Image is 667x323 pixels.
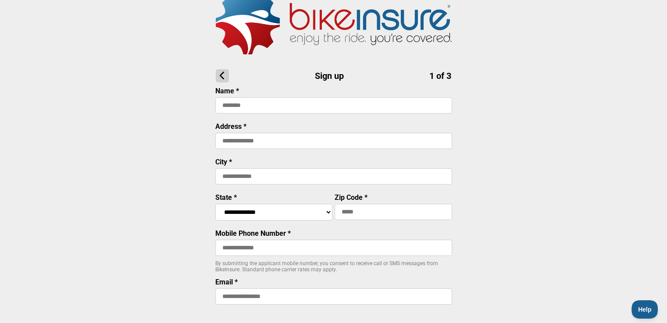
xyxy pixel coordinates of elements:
[631,300,658,319] iframe: Toggle Customer Support
[215,193,237,202] label: State *
[215,229,291,238] label: Mobile Phone Number *
[215,87,239,95] label: Name *
[215,260,452,273] p: By submitting the applicant mobile number, you consent to receive call or SMS messages from BikeI...
[215,158,232,166] label: City *
[429,71,451,81] span: 1 of 3
[215,122,246,131] label: Address *
[216,69,451,82] h1: Sign up
[215,278,238,286] label: Email *
[335,193,367,202] label: Zip Code *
